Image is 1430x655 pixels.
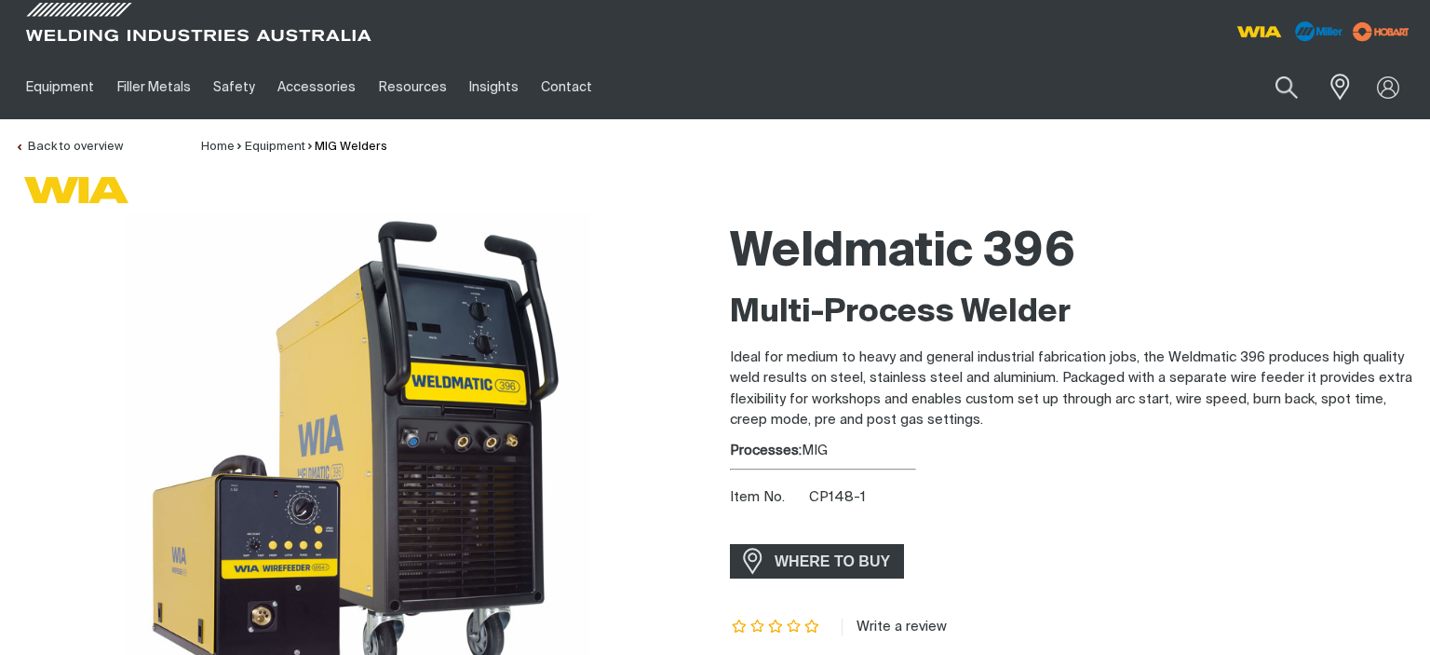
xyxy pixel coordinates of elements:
a: Home [201,141,235,153]
h2: Multi-Process Welder [730,293,1415,334]
a: WHERE TO BUY [730,544,904,579]
a: Equipment [245,141,305,153]
a: Accessories [266,55,367,119]
input: Product name or item number... [1232,65,1318,109]
a: Insights [458,55,530,119]
div: MIG [730,441,1415,462]
img: miller [1347,18,1415,46]
a: MIG Welders [315,141,387,153]
nav: Breadcrumb [201,138,387,157]
span: Item No. [730,487,805,509]
a: Back to overview of MIG Welders [15,141,123,153]
a: Filler Metals [105,55,201,119]
button: Search products [1255,65,1318,109]
span: CP148-1 [809,490,866,504]
p: Ideal for medium to heavy and general industrial fabrication jobs, the Weldmatic 396 produces hig... [730,348,1415,431]
a: Write a review [842,619,947,635]
a: Equipment [15,55,105,119]
h1: Weldmatic 396 [730,223,1415,283]
span: WHERE TO BUY [762,547,902,577]
nav: Main [15,55,1065,119]
a: Contact [530,55,603,119]
strong: Processes: [730,443,802,457]
span: Rating: {0} [730,621,821,634]
a: Resources [368,55,458,119]
a: Safety [202,55,266,119]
